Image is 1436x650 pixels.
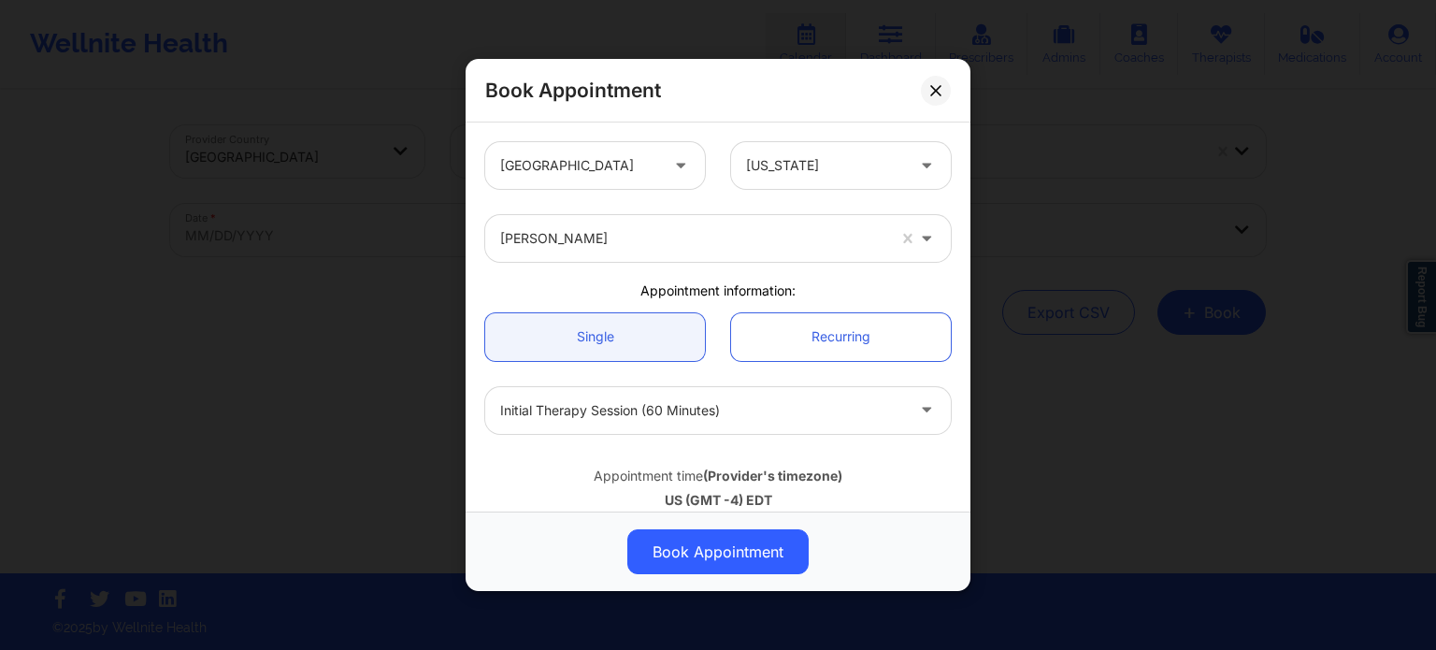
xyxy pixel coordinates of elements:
div: Appointment time [485,467,951,485]
div: [GEOGRAPHIC_DATA] [500,142,658,189]
div: Initial Therapy Session (60 minutes) [500,387,904,434]
button: Book Appointment [627,529,809,574]
a: Single [485,313,705,361]
div: [US_STATE] [746,142,904,189]
div: Appointment information: [472,282,964,300]
b: (Provider's timezone) [703,468,842,484]
div: [PERSON_NAME] [500,215,885,262]
h2: Book Appointment [485,78,661,103]
a: Recurring [731,313,951,361]
div: US (GMT -4) EDT [485,491,951,510]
